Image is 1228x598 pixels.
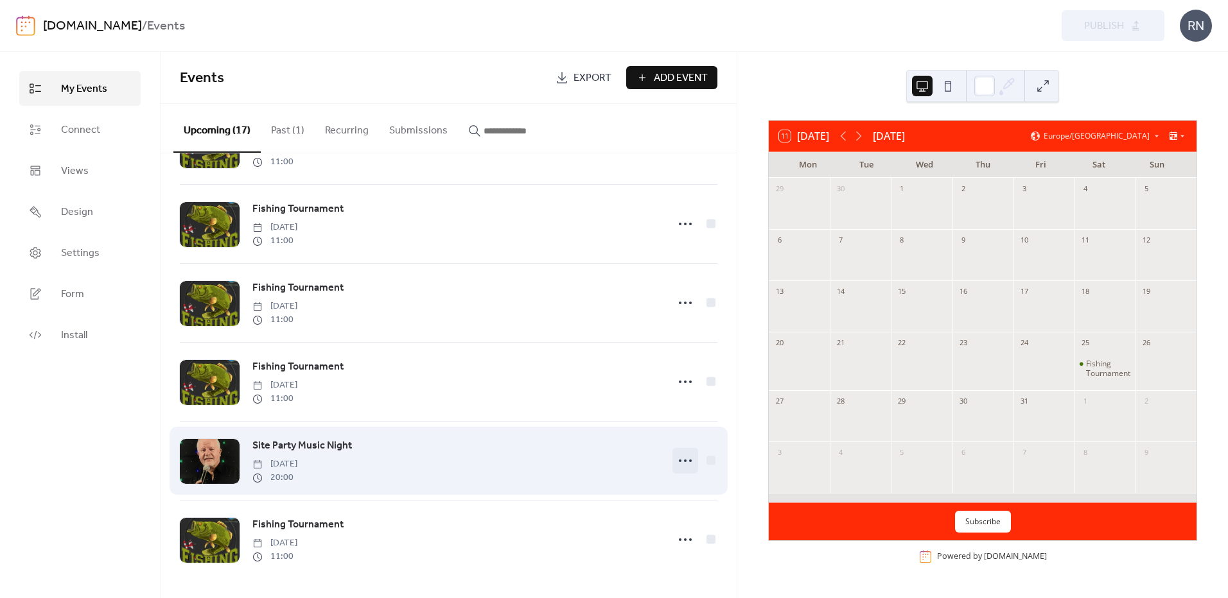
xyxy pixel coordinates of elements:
[546,66,621,89] a: Export
[1139,182,1153,196] div: 5
[43,14,142,38] a: [DOMAIN_NAME]
[19,277,141,311] a: Form
[895,446,909,460] div: 5
[773,234,787,248] div: 6
[19,318,141,352] a: Install
[1017,234,1031,248] div: 10
[252,359,344,375] span: Fishing Tournament
[773,336,787,350] div: 20
[1017,395,1031,409] div: 31
[895,182,909,196] div: 1
[61,287,84,302] span: Form
[1017,182,1031,196] div: 3
[252,392,297,406] span: 11:00
[574,71,611,86] span: Export
[984,551,1047,562] a: [DOMAIN_NAME]
[834,182,848,196] div: 30
[1078,182,1092,196] div: 4
[956,182,970,196] div: 2
[956,395,970,409] div: 30
[1139,395,1153,409] div: 2
[895,285,909,299] div: 15
[173,104,261,153] button: Upcoming (17)
[779,152,838,178] div: Mon
[773,395,787,409] div: 27
[838,152,896,178] div: Tue
[315,104,379,151] button: Recurring
[252,550,297,563] span: 11:00
[955,511,1011,533] button: Subscribe
[1070,152,1128,178] div: Sat
[1139,285,1153,299] div: 19
[19,153,141,188] a: Views
[895,395,909,409] div: 29
[252,379,297,392] span: [DATE]
[252,201,344,217] span: Fishing Tournament
[19,194,141,229] a: Design
[1017,336,1031,350] div: 24
[1078,234,1092,248] div: 11
[654,71,708,86] span: Add Event
[626,66,717,89] a: Add Event
[19,112,141,147] a: Connect
[142,14,147,38] b: /
[1180,10,1212,42] div: RN
[16,15,35,36] img: logo
[1139,234,1153,248] div: 12
[252,313,297,327] span: 11:00
[252,201,344,218] a: Fishing Tournament
[1078,285,1092,299] div: 18
[252,359,344,375] a: Fishing Tournament
[19,71,141,106] a: My Events
[252,300,297,313] span: [DATE]
[895,234,909,248] div: 8
[252,155,297,169] span: 11:00
[834,336,848,350] div: 21
[379,104,458,151] button: Submissions
[147,14,185,38] b: Events
[252,234,297,248] span: 11:00
[954,152,1012,178] div: Thu
[956,446,970,460] div: 6
[873,128,905,144] div: [DATE]
[61,81,107,97] span: My Events
[956,285,970,299] div: 16
[895,336,909,350] div: 22
[252,438,352,454] a: Site Party Music Night
[834,234,848,248] div: 7
[1078,395,1092,409] div: 1
[956,336,970,350] div: 23
[61,246,100,261] span: Settings
[834,285,848,299] div: 14
[252,471,297,484] span: 20:00
[1128,152,1186,178] div: Sun
[61,328,87,343] span: Install
[61,205,93,220] span: Design
[773,285,787,299] div: 13
[252,280,344,296] a: Fishing Tournament
[775,127,834,145] button: 11[DATE]
[261,104,315,151] button: Past (1)
[252,517,344,533] span: Fishing Tournament
[1044,132,1150,140] span: Europe/[GEOGRAPHIC_DATA]
[956,234,970,248] div: 9
[1086,359,1130,379] div: Fishing Tournament
[1017,446,1031,460] div: 7
[19,235,141,270] a: Settings
[252,457,297,471] span: [DATE]
[937,551,1047,562] div: Powered by
[773,446,787,460] div: 3
[252,280,344,296] span: Fishing Tournament
[834,446,848,460] div: 4
[834,395,848,409] div: 28
[252,438,352,454] span: Site Party Music Night
[1139,446,1153,460] div: 9
[773,182,787,196] div: 29
[61,123,100,138] span: Connect
[1139,336,1153,350] div: 26
[1078,336,1092,350] div: 25
[1074,359,1136,379] div: Fishing Tournament
[252,536,297,550] span: [DATE]
[180,64,224,92] span: Events
[252,221,297,234] span: [DATE]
